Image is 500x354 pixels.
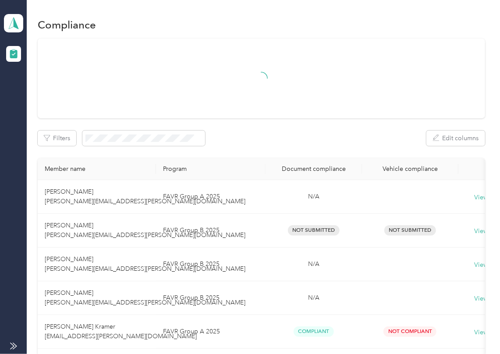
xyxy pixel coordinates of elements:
span: N/A [308,193,319,200]
h1: Compliance [38,20,96,29]
span: [PERSON_NAME] [PERSON_NAME][EMAIL_ADDRESS][PERSON_NAME][DOMAIN_NAME] [45,222,245,239]
div: Document compliance [273,165,355,173]
span: N/A [308,294,319,301]
span: [PERSON_NAME] [PERSON_NAME][EMAIL_ADDRESS][PERSON_NAME][DOMAIN_NAME] [45,255,245,273]
th: Member name [38,158,156,180]
span: [PERSON_NAME] [PERSON_NAME][EMAIL_ADDRESS][PERSON_NAME][DOMAIN_NAME] [45,289,245,306]
span: [PERSON_NAME] [PERSON_NAME][EMAIL_ADDRESS][PERSON_NAME][DOMAIN_NAME] [45,188,245,205]
span: Not Compliant [383,326,436,336]
button: Edit columns [426,131,485,146]
iframe: Everlance-gr Chat Button Frame [451,305,500,354]
td: FAVR Group A 2025 [156,180,266,214]
td: FAVR Group B 2025 [156,214,266,248]
span: Not Submitted [288,225,340,235]
span: N/A [308,260,319,268]
td: FAVR Group A 2025 [156,315,266,349]
span: Compliant [294,326,334,336]
button: Filters [38,131,76,146]
div: Vehicle compliance [369,165,451,173]
span: Not Submitted [384,225,436,235]
th: Program [156,158,266,180]
td: FAVR Group B 2025 [156,248,266,281]
td: FAVR Group B 2025 [156,281,266,315]
span: [PERSON_NAME] Kramer [EMAIL_ADDRESS][PERSON_NAME][DOMAIN_NAME] [45,323,197,340]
